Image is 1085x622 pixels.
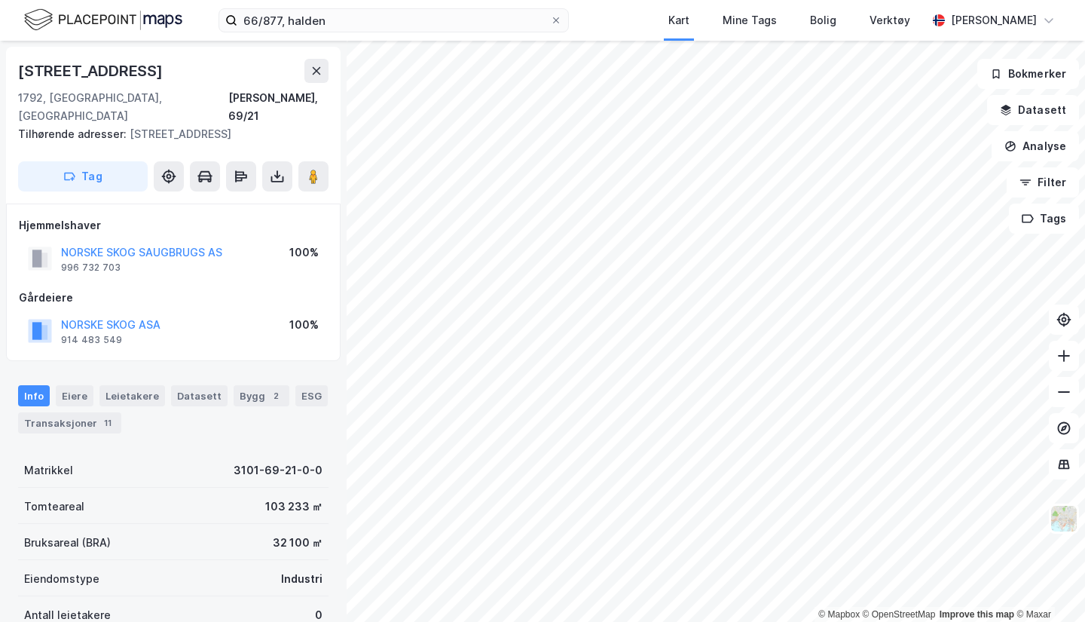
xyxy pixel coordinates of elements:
div: [STREET_ADDRESS] [18,59,166,83]
div: Eiere [56,385,93,406]
iframe: Chat Widget [1010,550,1085,622]
button: Tag [18,161,148,192]
div: [PERSON_NAME] [951,11,1037,29]
div: Datasett [171,385,228,406]
div: 100% [289,316,319,334]
div: Eiendomstype [24,570,99,588]
button: Datasett [987,95,1079,125]
div: Matrikkel [24,461,73,480]
div: Verktøy [870,11,910,29]
div: Info [18,385,50,406]
a: Mapbox [818,609,860,620]
div: Kontrollprogram for chat [1010,550,1085,622]
div: Bolig [810,11,836,29]
a: OpenStreetMap [863,609,936,620]
div: 32 100 ㎡ [273,534,322,552]
input: Søk på adresse, matrikkel, gårdeiere, leietakere eller personer [237,9,550,32]
div: ESG [295,385,328,406]
button: Analyse [992,131,1079,161]
div: [PERSON_NAME], 69/21 [228,89,329,125]
img: Z [1050,504,1078,533]
div: 2 [268,388,283,403]
div: 914 483 549 [61,334,122,346]
button: Bokmerker [977,59,1079,89]
img: logo.f888ab2527a4732fd821a326f86c7f29.svg [24,7,182,33]
div: Hjemmelshaver [19,216,328,234]
div: 100% [289,244,319,262]
div: Bruksareal (BRA) [24,534,111,552]
span: Tilhørende adresser: [18,127,130,140]
div: Mine Tags [723,11,777,29]
div: Leietakere [99,385,165,406]
div: Bygg [234,385,289,406]
div: 996 732 703 [61,262,121,274]
div: 103 233 ㎡ [265,498,322,516]
button: Tags [1009,204,1079,234]
div: Tomteareal [24,498,84,516]
button: Filter [1007,167,1079,198]
a: Improve this map [940,609,1014,620]
div: 3101-69-21-0-0 [234,461,322,480]
div: Transaksjoner [18,412,121,434]
div: 11 [100,415,115,430]
div: Industri [281,570,322,588]
div: Gårdeiere [19,289,328,307]
div: 1792, [GEOGRAPHIC_DATA], [GEOGRAPHIC_DATA] [18,89,228,125]
div: Kart [668,11,689,29]
div: [STREET_ADDRESS] [18,125,316,143]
